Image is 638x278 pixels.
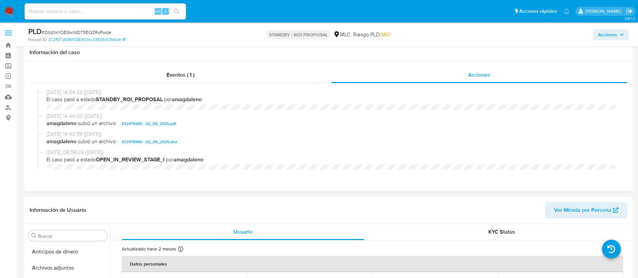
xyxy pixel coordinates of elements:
input: Buscar usuario o caso... [25,7,186,16]
th: Datos personales [122,256,623,272]
b: Person ID [28,37,47,43]
span: MID [381,31,390,38]
span: Acciones [468,71,490,79]
span: 672475940 - 02_09_2025.pdf [122,120,176,128]
span: [DATE] 14:43:59 ([DATE]) [46,130,616,138]
a: 372ff37d586f348360bc338c9c53b6de [48,37,125,43]
button: Archivos adjuntos [26,260,110,276]
p: STANDBY - ROI PROPOSAL [266,30,331,39]
button: Buscar [31,233,37,238]
span: subió un archivo: [78,138,117,146]
span: Acciones [598,29,617,40]
b: amagdaleno [46,120,76,128]
a: Notificaciones [564,8,569,14]
span: [DATE] 14:44:00 ([DATE]) [46,113,616,120]
b: PLD [28,26,42,37]
span: Ver Mirada por Persona [554,202,611,218]
span: KYC Status [488,228,515,236]
button: search-icon [170,7,183,16]
p: valentina.fiuri@mercadolibre.com [586,8,624,14]
h1: Información de Usuario [30,207,86,213]
span: Accesos rápidos [519,8,557,15]
a: Salir [626,8,633,15]
b: amagdaleno [174,156,203,163]
span: Riesgo PLD: [353,31,390,38]
h1: Información del caso [30,49,627,56]
button: 672475940 - 02_09_2025.pdf [118,120,180,128]
b: amagdaleno [46,138,76,146]
b: OPEN_IN_REVIEW_STAGE_I [96,156,164,163]
button: Anticipos de dinero [26,244,110,260]
input: Buscar [38,233,105,239]
span: Usuario [233,228,253,236]
button: Acciones [593,29,629,40]
span: [DATE] 08:59:23 ([DATE]) [46,149,616,156]
span: # Zdq0kYOEGxiMDT5EQZRxPwqe [42,29,111,36]
span: 672475940 - 02_09_2025.xlsx [122,138,177,146]
b: STANDBY_ROI_PROPOSAL [96,95,163,103]
span: Alt [155,8,161,14]
span: s [164,8,166,14]
div: MLC [333,31,350,38]
span: El caso pasó a estado por [46,156,616,163]
span: subió un archivo: [78,120,117,128]
button: 672475940 - 02_09_2025.xlsx [118,138,181,146]
p: Actualizado hace 2 meses [122,246,176,252]
button: Ver Mirada por Persona [545,202,627,218]
span: El caso pasó a estado por [46,96,616,103]
b: amagdaleno [172,95,202,103]
span: Eventos ( 1 ) [166,71,194,79]
span: [DATE] 14:54:33 ([DATE]) [46,89,616,96]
